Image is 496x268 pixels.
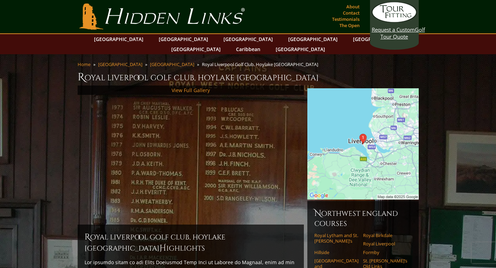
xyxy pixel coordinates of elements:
img: Google Map of Royal Liverpool Golf Club, Meols Drive, Hoylake, England, United Kingdom [307,88,419,200]
a: [GEOGRAPHIC_DATA] [285,34,341,44]
span: Request a Custom [372,26,415,33]
a: [GEOGRAPHIC_DATA] [90,34,147,44]
a: Testimonials [330,14,361,24]
a: Royal Lytham and St. [PERSON_NAME]’s [314,233,359,244]
a: [GEOGRAPHIC_DATA] [155,34,212,44]
a: Contact [341,8,361,18]
h1: Royal Liverpool Golf Club, Hoylake [GEOGRAPHIC_DATA] [78,70,419,84]
a: Home [78,61,90,67]
h2: Royal Liverpool Golf Club, Hoylake [GEOGRAPHIC_DATA] ighlights [85,232,297,254]
a: View Full Gallery [172,87,210,94]
a: [GEOGRAPHIC_DATA] [168,44,224,54]
a: [GEOGRAPHIC_DATA] [272,44,329,54]
a: [GEOGRAPHIC_DATA] [150,61,194,67]
a: [GEOGRAPHIC_DATA] [349,34,406,44]
h6: Northwest England Courses [314,208,412,228]
span: H [159,243,166,254]
li: Royal Liverpool Golf Club, Hoylake [GEOGRAPHIC_DATA] [202,61,321,67]
a: Formby [363,250,407,255]
a: Royal Liverpool [363,241,407,246]
a: About [345,2,361,11]
a: Hillside [314,250,359,255]
a: Caribbean [233,44,264,54]
a: Royal Birkdale [363,233,407,238]
a: [GEOGRAPHIC_DATA] [98,61,142,67]
a: [GEOGRAPHIC_DATA] [220,34,276,44]
a: Request a CustomGolf Tour Quote [372,2,417,40]
a: The Open [338,21,361,30]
